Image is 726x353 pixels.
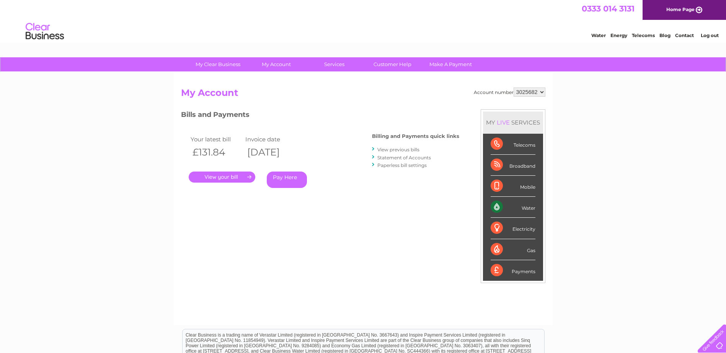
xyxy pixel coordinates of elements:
[372,133,459,139] h4: Billing and Payments quick links
[491,197,535,218] div: Water
[701,32,719,38] a: Log out
[377,162,427,168] a: Paperless bill settings
[491,155,535,176] div: Broadband
[243,144,299,160] th: [DATE]
[495,119,511,126] div: LIVE
[243,134,299,144] td: Invoice date
[675,32,694,38] a: Contact
[181,109,459,123] h3: Bills and Payments
[491,260,535,281] div: Payments
[491,239,535,260] div: Gas
[245,57,308,71] a: My Account
[591,32,606,38] a: Water
[189,144,244,160] th: £131.84
[491,218,535,239] div: Electricity
[377,147,419,152] a: View previous bills
[361,57,424,71] a: Customer Help
[632,32,655,38] a: Telecoms
[582,4,635,13] a: 0333 014 3131
[189,172,255,183] a: .
[419,57,482,71] a: Make A Payment
[303,57,366,71] a: Services
[186,57,250,71] a: My Clear Business
[377,155,431,160] a: Statement of Accounts
[181,87,545,102] h2: My Account
[474,87,545,97] div: Account number
[267,172,307,188] a: Pay Here
[483,112,543,133] div: MY SERVICES
[659,32,671,38] a: Blog
[491,176,535,197] div: Mobile
[183,4,544,37] div: Clear Business is a trading name of Verastar Limited (registered in [GEOGRAPHIC_DATA] No. 3667643...
[189,134,244,144] td: Your latest bill
[491,134,535,155] div: Telecoms
[610,32,627,38] a: Energy
[25,20,64,43] img: logo.png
